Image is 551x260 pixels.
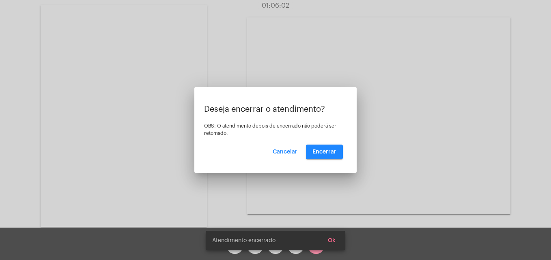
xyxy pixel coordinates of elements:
span: 01:06:02 [262,2,289,9]
p: Deseja encerrar o atendimento? [204,105,347,114]
span: Encerrar [312,149,336,155]
button: Cancelar [266,145,304,159]
span: OBS: O atendimento depois de encerrado não poderá ser retomado. [204,124,336,136]
span: Atendimento encerrado [212,237,275,245]
button: Encerrar [306,145,343,159]
span: Ok [328,238,336,243]
span: Cancelar [273,149,297,155]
